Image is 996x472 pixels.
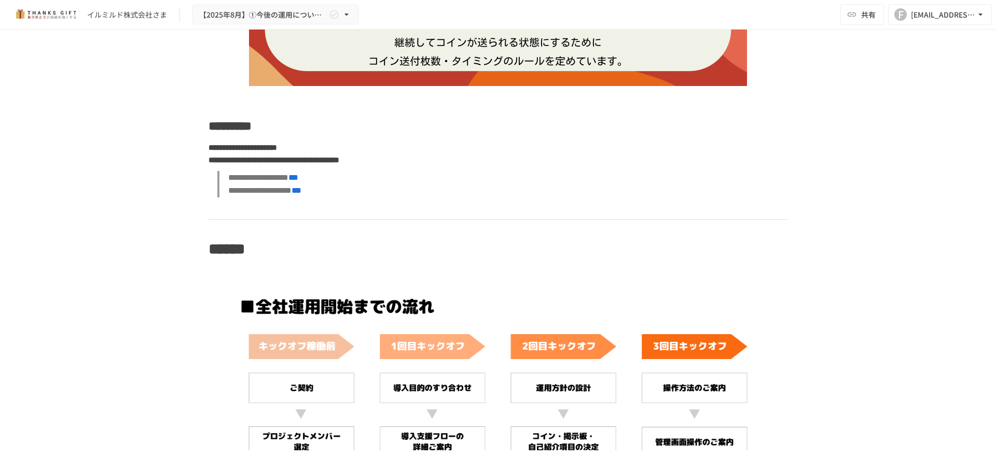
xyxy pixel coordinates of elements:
button: 共有 [840,4,884,25]
button: F[EMAIL_ADDRESS][DOMAIN_NAME] [888,4,992,25]
div: F [894,8,907,21]
span: 【2025年8月】①今後の運用についてのご案内/THANKS GIFTキックオフMTG [199,8,327,21]
span: 共有 [861,9,876,20]
div: イルミルド株式会社さま [87,9,167,20]
div: [EMAIL_ADDRESS][DOMAIN_NAME] [911,8,975,21]
button: 【2025年8月】①今後の運用についてのご案内/THANKS GIFTキックオフMTG [192,5,358,25]
img: mMP1OxWUAhQbsRWCurg7vIHe5HqDpP7qZo7fRoNLXQh [12,6,79,23]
